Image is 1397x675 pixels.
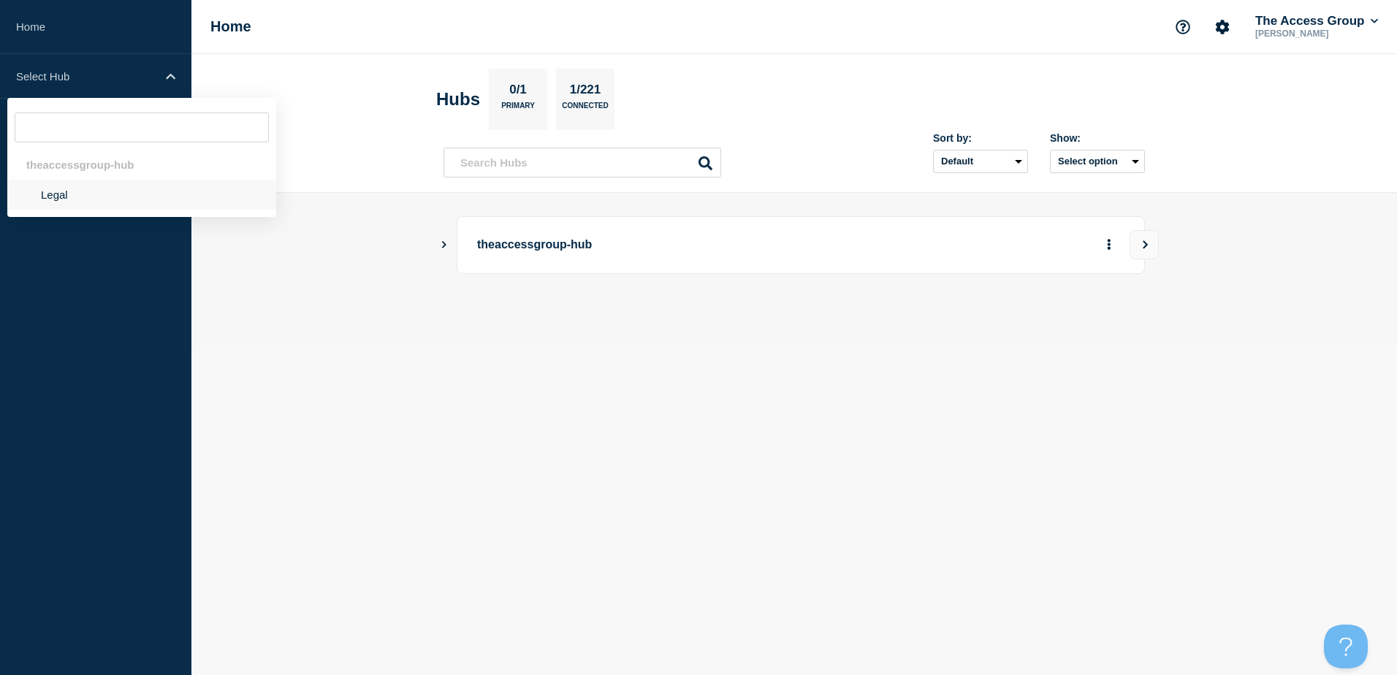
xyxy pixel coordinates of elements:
button: The Access Group [1252,14,1381,28]
button: Account settings [1207,12,1238,42]
p: Primary [501,102,535,117]
div: theaccessgroup-hub [7,150,276,180]
div: Sort by: [933,132,1028,144]
h2: Hubs [436,89,480,110]
iframe: Help Scout Beacon - Open [1324,625,1368,668]
p: theaccessgroup-hub [477,232,881,259]
select: Sort by [933,150,1028,173]
li: Legal [7,180,276,210]
input: Search Hubs [444,148,721,178]
button: View [1130,230,1159,259]
button: More actions [1100,232,1119,259]
button: Support [1168,12,1198,42]
button: Show Connected Hubs [441,240,448,251]
div: Show: [1050,132,1145,144]
p: 1/221 [564,83,606,102]
h1: Home [210,18,251,35]
p: Connected [562,102,608,117]
p: 0/1 [504,83,533,102]
button: Select option [1050,150,1145,173]
p: Select Hub [16,70,156,83]
p: [PERSON_NAME] [1252,28,1381,39]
